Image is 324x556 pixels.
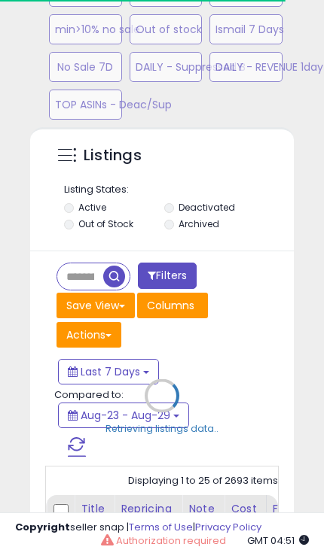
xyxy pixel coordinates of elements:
[130,52,203,82] button: DAILY - Suppressed B
[130,14,203,44] button: Out of stock
[209,14,283,44] button: Ismail 7 Days
[49,52,122,82] button: No Sale 7D
[15,521,261,535] div: seller snap | |
[209,52,283,82] button: DAILY - REVENUE 1day
[15,520,70,534] strong: Copyright
[49,14,122,44] button: min>10% no sale
[49,90,122,120] button: TOP ASINs - Deac/Sup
